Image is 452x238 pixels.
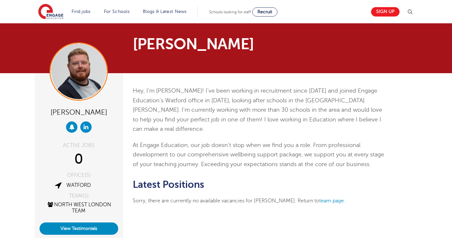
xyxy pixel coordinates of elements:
a: Recruit [252,7,277,17]
a: Watford [66,182,91,188]
span: Recruit [257,9,272,14]
div: TEAM(S) [40,193,118,198]
a: North West London Team [47,202,111,214]
h2: Latest Positions [133,179,385,190]
span: Hey, I’m [PERSON_NAME]! I’ve been working in recruitment since [DATE] and joined Engage Education... [133,87,382,132]
h1: [PERSON_NAME] [133,36,287,52]
span: At Engage Education, our job doesn’t stop when we find you a role. From professional development ... [133,142,384,167]
div: 0 [40,151,118,167]
a: team page [319,198,344,204]
a: View Testimonials [40,222,118,235]
span: Schools looking for staff [209,10,251,14]
a: For Schools [104,9,130,14]
div: OFFICE(S) [40,173,118,178]
a: Sign up [371,7,400,17]
img: Engage Education [38,4,63,20]
a: Find jobs [72,9,91,14]
div: [PERSON_NAME] [40,106,118,118]
div: ACTIVE JOBS [40,143,118,148]
p: Sorry, there are currently no available vacancies for [PERSON_NAME]. Return to . [133,197,385,205]
a: Blogs & Latest News [143,9,187,14]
